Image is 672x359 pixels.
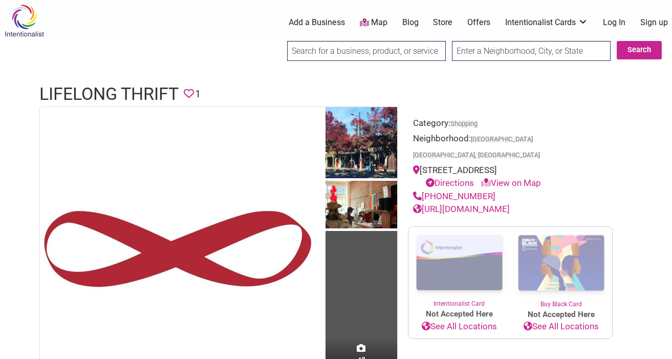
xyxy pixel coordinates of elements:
[413,117,608,133] div: Category:
[287,41,446,61] input: Search for a business, product, or service
[413,152,540,159] span: [GEOGRAPHIC_DATA], [GEOGRAPHIC_DATA]
[510,227,612,300] img: Buy Black Card
[408,320,510,333] a: See All Locations
[467,17,490,28] a: Offers
[510,227,612,309] a: Buy Black Card
[413,191,495,201] a: [PHONE_NUMBER]
[450,120,478,128] a: Shopping
[426,178,474,188] a: Directions
[39,82,179,107] h1: Lifelong Thrift
[471,136,533,143] span: [GEOGRAPHIC_DATA]
[289,17,345,28] a: Add a Business
[360,17,387,29] a: Map
[640,17,668,28] a: Sign up
[413,164,608,190] div: [STREET_ADDRESS]
[413,204,510,214] a: [URL][DOMAIN_NAME]
[408,227,510,308] a: Intentionalist Card
[452,41,611,61] input: Enter a Neighborhood, City, or State
[408,308,510,320] span: Not Accepted Here
[510,320,612,333] a: See All Locations
[603,17,625,28] a: Log In
[510,309,612,321] span: Not Accepted Here
[617,41,662,59] button: Search
[413,132,608,164] div: Neighborhood:
[505,17,588,28] a: Intentionalist Cards
[195,86,201,102] span: 1
[408,227,510,299] img: Intentionalist Card
[402,17,419,28] a: Blog
[433,17,452,28] a: Store
[481,178,541,188] a: View on Map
